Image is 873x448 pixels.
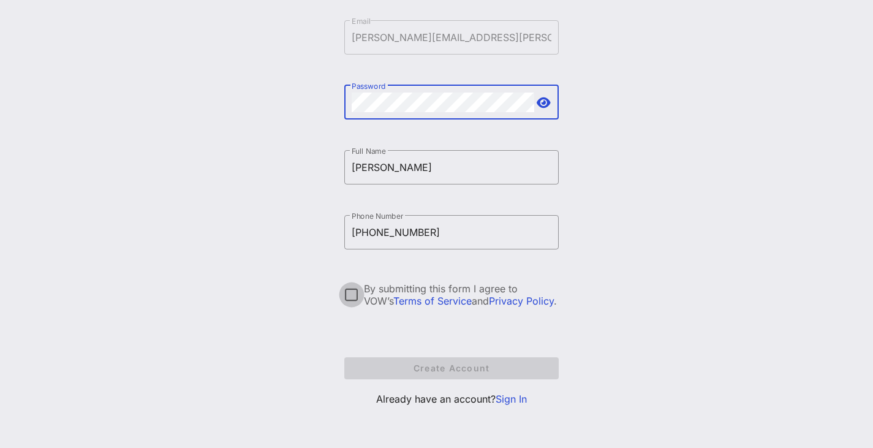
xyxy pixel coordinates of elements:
a: Privacy Policy [489,295,554,307]
button: append icon [537,97,551,109]
div: By submitting this form I agree to VOW’s and . [364,283,559,307]
label: Phone Number [352,211,403,221]
label: Email [352,17,371,26]
label: Full Name [352,146,386,156]
a: Sign In [496,393,527,405]
a: Terms of Service [393,295,472,307]
label: Password [352,82,386,91]
p: Already have an account? [344,392,559,406]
